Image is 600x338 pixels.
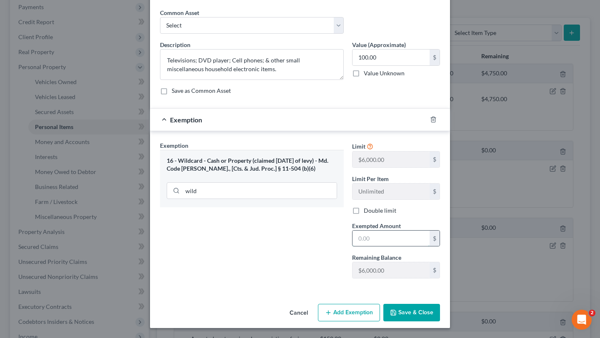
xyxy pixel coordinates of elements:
[352,262,430,278] input: --
[430,50,440,65] div: $
[167,157,337,172] div: 16 - Wildcard - Cash or Property (claimed [DATE] of levy) - Md. Code [PERSON_NAME]., [Cts. & Jud....
[352,184,430,199] input: --
[572,310,592,330] iframe: Intercom live chat
[172,87,231,95] label: Save as Common Asset
[589,310,595,316] span: 2
[430,262,440,278] div: $
[364,69,405,77] label: Value Unknown
[352,40,406,49] label: Value (Approximate)
[283,305,315,321] button: Cancel
[364,206,396,215] label: Double limit
[170,116,202,124] span: Exemption
[352,152,430,167] input: --
[430,231,440,246] div: $
[352,231,430,246] input: 0.00
[352,50,430,65] input: 0.00
[160,142,188,149] span: Exemption
[182,183,337,199] input: Search exemption rules...
[383,304,440,321] button: Save & Close
[318,304,380,321] button: Add Exemption
[352,222,401,229] span: Exempted Amount
[352,253,401,262] label: Remaining Balance
[352,174,389,183] label: Limit Per Item
[352,143,365,150] span: Limit
[160,41,190,48] span: Description
[430,184,440,199] div: $
[160,8,199,17] label: Common Asset
[430,152,440,167] div: $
